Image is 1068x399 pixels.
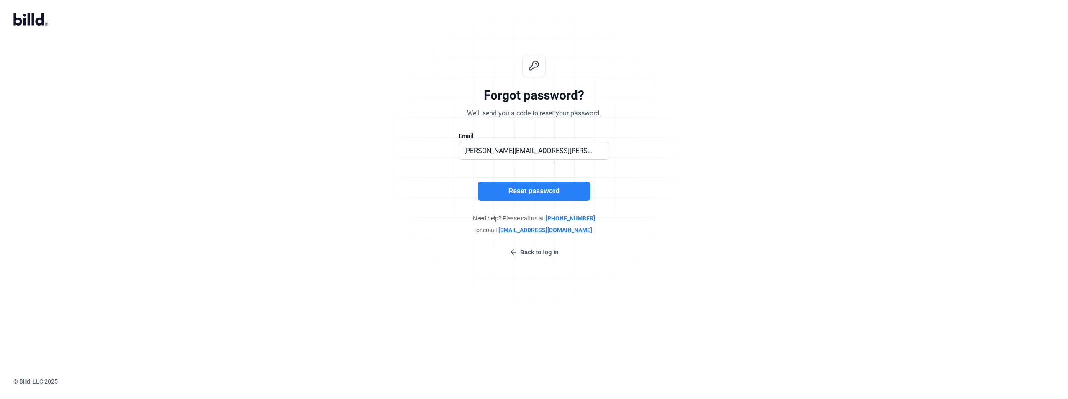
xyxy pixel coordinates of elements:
[408,214,660,223] div: Need help? Please call us at
[546,214,595,223] span: [PHONE_NUMBER]
[498,226,592,234] span: [EMAIL_ADDRESS][DOMAIN_NAME]
[467,108,601,118] div: We'll send you a code to reset your password.
[408,226,660,234] div: or email
[459,132,609,140] div: Email
[484,87,584,103] div: Forgot password?
[507,248,561,257] button: Back to log in
[13,377,1068,386] div: © Billd, LLC 2025
[478,182,590,201] button: Reset password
